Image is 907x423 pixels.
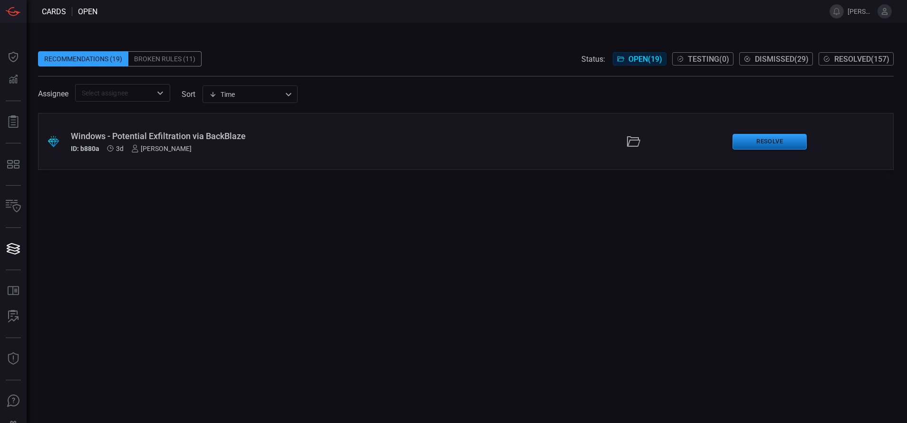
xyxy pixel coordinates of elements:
span: Cards [42,7,66,16]
span: Assignee [38,89,68,98]
label: sort [182,90,195,99]
button: Ask Us A Question [2,390,25,413]
span: Aug 24, 2025 8:50 AM [116,145,124,152]
button: Reports [2,111,25,133]
button: Testing(0) [672,52,733,66]
button: Dismissed(29) [739,52,813,66]
input: Select assignee [78,87,152,99]
span: Testing ( 0 ) [688,55,729,64]
button: Resolve [733,134,807,150]
div: Time [209,90,282,99]
span: Status: [581,55,605,64]
span: Resolved ( 157 ) [834,55,889,64]
button: Cards [2,237,25,260]
button: Inventory [2,195,25,218]
button: Resolved(157) [819,52,894,66]
div: [PERSON_NAME] [131,145,192,152]
div: Broken Rules (11) [128,51,202,66]
button: ALERT ANALYSIS [2,305,25,328]
div: Windows - Potential Exfiltration via BackBlaze [71,131,370,141]
button: Rule Catalog [2,280,25,302]
h5: ID: b880a [71,145,99,152]
button: Open(19) [613,52,666,66]
span: Open ( 19 ) [628,55,662,64]
span: open [78,7,97,16]
button: Threat Intelligence [2,348,25,370]
button: Dashboard [2,46,25,68]
button: Detections [2,68,25,91]
div: Recommendations (19) [38,51,128,66]
button: Open [154,86,167,100]
span: Dismissed ( 29 ) [755,55,809,64]
button: MITRE - Detection Posture [2,153,25,176]
span: [PERSON_NAME].[PERSON_NAME] [848,8,874,15]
